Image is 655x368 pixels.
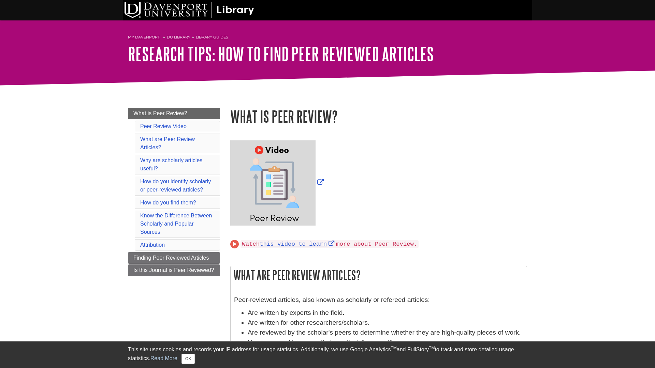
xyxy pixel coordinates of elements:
[230,240,239,248] img: play button
[140,123,187,129] a: Peer Review Video
[230,140,316,226] img: peer review video
[150,355,177,361] a: Read More
[140,242,165,248] a: Attribution
[167,35,190,40] a: DU Library
[128,264,220,276] a: Is this Journal is Peer Reviewed?
[128,33,527,44] nav: breadcrumb
[128,43,434,64] a: Research Tips: How to Find Peer Reviewed Articles
[128,252,220,264] a: Finding Peer Reviewed Articles
[248,328,523,338] li: Are reviewed by the scholar's peers to determine whether they are high-quality pieces of work.
[140,213,212,235] a: Know the Difference Between Scholarly and Popular Sources
[231,266,527,284] h2: What are Peer Review Articles?
[196,35,228,40] a: Library Guides
[140,179,211,193] a: How do you identify scholarly or peer-reviewed articles?
[181,354,195,364] button: Close
[248,308,523,318] li: Are written by experts in the field.
[140,136,195,150] a: What are Peer Review Articles?
[133,110,187,116] span: What is Peer Review?
[128,346,527,364] div: This site uses cookies and records your IP address for usage statistics. Additionally, we use Goo...
[128,108,220,276] div: Guide Page Menu
[133,267,214,273] span: Is this Journal is Peer Reviewed?
[234,295,523,305] p: Peer-reviewed articles, also known as scholarly or refereed articles:
[248,338,523,348] li: Use terms and language that are discipline-specific.
[391,346,396,350] sup: TM
[140,157,202,171] a: Why are scholarly articles useful?
[260,241,336,247] a: Link opens in new window
[248,318,523,328] li: Are written for other researchers/scholars.
[125,2,254,18] img: DU Library
[429,346,435,350] sup: TM
[128,34,160,40] a: My Davenport
[128,108,220,119] a: What is Peer Review?
[230,108,527,125] h1: What is Peer Review?
[230,179,325,186] a: Link opens in new window
[140,200,196,205] a: How do you find them?
[133,255,209,261] span: Finding Peer Reviewed Articles
[241,240,419,248] code: Watch more about Peer Review.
